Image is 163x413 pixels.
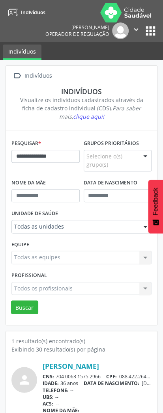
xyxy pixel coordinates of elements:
label: Grupos prioritários [84,138,139,150]
span: CNS: [43,373,54,380]
img: img [112,22,129,39]
a: Indivíduos [6,6,45,19]
a: Indivíduos [3,45,41,60]
span: ACS: [43,400,53,407]
div: -- [43,387,152,393]
i: Para saber mais, [59,104,141,120]
div: 704 0063 1575 2966 [43,373,152,380]
label: Pesquisar [11,138,41,150]
span: Indivíduos [21,9,45,16]
span: clique aqui! [73,113,104,120]
span: Selecione o(s) grupo(s) [86,152,136,169]
label: Nome da mãe [11,177,46,189]
span: CPF: [106,373,117,380]
span: Todas as unidades [14,223,135,231]
div: [PERSON_NAME] [45,24,109,31]
button: apps [144,24,157,38]
div: -- [43,393,152,400]
div: Indivíduos [23,70,53,82]
label: Unidade de saúde [11,208,58,220]
span: -- [56,400,59,407]
a: [PERSON_NAME] [43,361,99,370]
span: Feedback [152,188,159,215]
span: IDADE: [43,380,59,386]
span: DATA DE NASCIMENTO: [84,380,139,386]
div: Visualize os indivíduos cadastrados através da ficha de cadastro individual (CDS). [17,96,146,121]
div: 36 anos [43,380,152,386]
span: [DATE] [142,380,157,386]
i:  [132,25,141,34]
button: Buscar [11,300,38,314]
a:  Indivíduos [11,70,53,82]
button:  [129,22,144,39]
button: Feedback - Mostrar pesquisa [148,180,163,233]
span: 088.422.264-08 [119,373,154,380]
div: 1 resultado(s) encontrado(s) [11,337,152,345]
span: UBS: [43,393,54,400]
i: person [17,372,32,387]
label: Equipe [11,239,29,251]
div: Exibindo 30 resultado(s) por página [11,345,152,353]
label: Data de nascimento [84,177,137,189]
i:  [11,70,23,82]
label: Profissional [11,270,47,282]
div: Indivíduos [17,87,146,96]
span: TELEFONE: [43,387,69,393]
span: Operador de regulação [45,31,109,37]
